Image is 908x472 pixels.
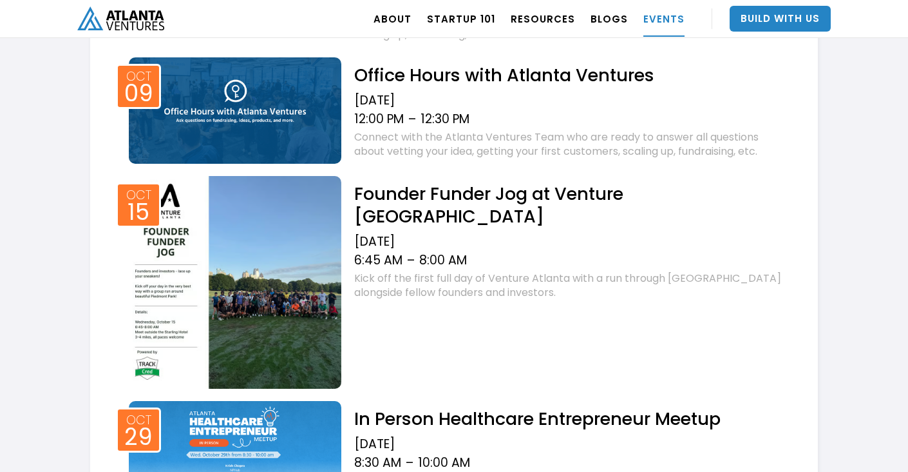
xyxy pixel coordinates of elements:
[354,408,786,430] h2: In Person Healthcare Entrepreneur Meetup
[128,202,149,222] div: 15
[126,414,151,426] div: Oct
[408,112,416,127] div: –
[406,455,413,471] div: –
[354,271,786,300] div: Kick off the first full day of Venture Atlanta with a run through [GEOGRAPHIC_DATA] alongside fel...
[421,112,469,127] div: 12:30 PM
[122,173,786,389] a: Event thumbOct15Founder Funder Jog at Venture [GEOGRAPHIC_DATA][DATE]6:45 AM–8:00 AMKick off the ...
[511,1,575,37] a: RESOURCES
[354,112,404,127] div: 12:00 PM
[122,54,786,164] a: Event thumbOct09Office Hours with Atlanta Ventures[DATE]12:00 PM–12:30 PMConnect with the Atlanta...
[129,176,341,389] img: Event thumb
[354,182,786,228] h2: Founder Funder Jog at Venture [GEOGRAPHIC_DATA]
[354,437,786,452] div: [DATE]
[591,1,628,37] a: BLOGS
[427,1,495,37] a: Startup 101
[129,57,341,164] img: Event thumb
[730,6,831,32] a: Build With Us
[407,253,415,268] div: –
[126,189,151,201] div: Oct
[354,234,786,250] div: [DATE]
[354,455,401,471] div: 8:30 AM
[354,253,402,268] div: 6:45 AM
[354,93,786,108] div: [DATE]
[124,428,153,447] div: 29
[374,1,411,37] a: ABOUT
[418,455,470,471] div: 10:00 AM
[354,130,786,159] div: Connect with the Atlanta Ventures Team who are ready to answer all questions about vetting your i...
[124,84,153,103] div: 09
[419,253,467,268] div: 8:00 AM
[643,1,685,37] a: EVENTS
[354,64,786,86] h2: Office Hours with Atlanta Ventures
[126,70,151,83] div: Oct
